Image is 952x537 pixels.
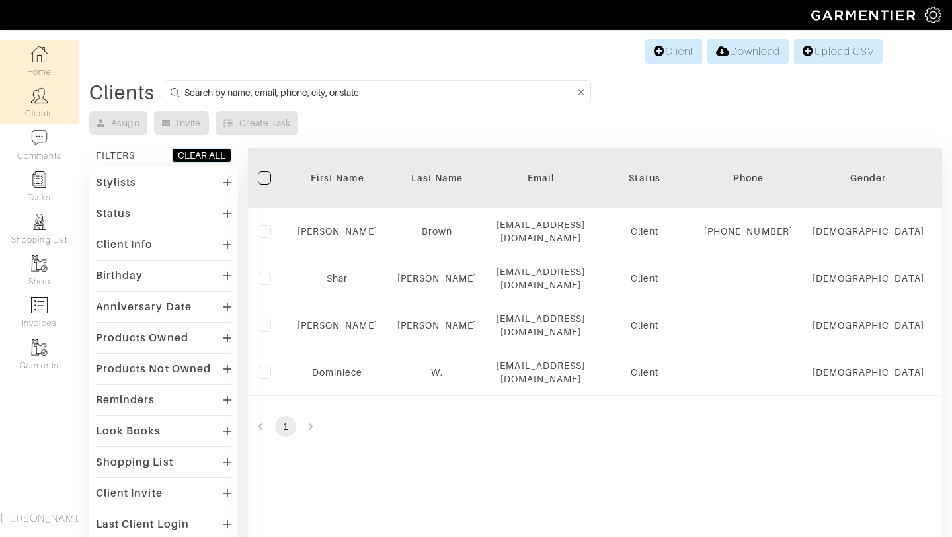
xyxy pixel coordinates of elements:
div: Last Name [397,171,477,185]
a: Brown [422,226,452,237]
div: Anniversary Date [96,300,192,313]
a: [PERSON_NAME] [397,273,477,284]
img: orders-icon-0abe47150d42831381b5fb84f609e132dff9fe21cb692f30cb5eec754e2cba89.png [31,297,48,313]
a: Client [645,39,702,64]
button: CLEAR ALL [172,148,231,163]
a: Upload CSV [794,39,883,64]
div: Status [96,207,131,220]
img: stylists-icon-eb353228a002819b7ec25b43dbf5f0378dd9e0616d9560372ff212230b889e62.png [31,214,48,230]
a: Dominiece [312,367,362,378]
div: Reminders [96,393,155,407]
div: Client [605,319,684,332]
th: Toggle SortBy [387,148,487,208]
div: [EMAIL_ADDRESS][DOMAIN_NAME] [496,359,585,386]
img: gear-icon-white-bd11855cb880d31180b6d7d6211b90ccbf57a29d726f0c71d8c61bd08dd39cc2.png [925,7,941,23]
a: [PERSON_NAME] [297,320,377,331]
img: reminder-icon-8004d30b9f0a5d33ae49ab947aed9ed385cf756f9e5892f1edd6e32f2345188e.png [31,171,48,188]
div: Shopping List [96,456,173,469]
div: CLEAR ALL [178,149,225,162]
a: [PERSON_NAME] [397,320,477,331]
div: [EMAIL_ADDRESS][DOMAIN_NAME] [496,218,585,245]
button: page 1 [275,416,296,437]
div: [PHONE_NUMBER] [704,225,793,238]
div: [DEMOGRAPHIC_DATA] [813,225,924,238]
div: Client [605,225,684,238]
div: [DEMOGRAPHIC_DATA] [813,319,924,332]
nav: pagination navigation [248,416,942,437]
th: Toggle SortBy [595,148,694,208]
th: Toggle SortBy [803,148,934,208]
div: Birthday [96,269,143,282]
div: First Name [297,171,377,185]
img: comment-icon-a0a6a9ef722e966f86d9cbdc48e553b5cf19dbc54f86b18d962a5391bc8f6eb6.png [31,130,48,146]
div: Status [605,171,684,185]
div: Phone [704,171,793,185]
div: Client [605,366,684,379]
img: dashboard-icon-dbcd8f5a0b271acd01030246c82b418ddd0df26cd7fceb0bd07c9910d44c42f6.png [31,46,48,62]
th: Toggle SortBy [288,148,387,208]
a: Download [707,39,789,64]
div: Products Owned [96,331,188,345]
a: W. [431,367,443,378]
div: Stylists [96,176,136,189]
img: garments-icon-b7da505a4dc4fd61783c78ac3ca0ef83fa9d6f193b1c9dc38574b1d14d53ca28.png [31,255,48,272]
div: [EMAIL_ADDRESS][DOMAIN_NAME] [496,265,585,292]
div: Products Not Owned [96,362,211,376]
div: Client [605,272,684,285]
div: Client Invite [96,487,163,500]
div: [EMAIL_ADDRESS][DOMAIN_NAME] [496,312,585,339]
div: Email [496,171,585,185]
a: Shar [327,273,348,284]
img: garments-icon-b7da505a4dc4fd61783c78ac3ca0ef83fa9d6f193b1c9dc38574b1d14d53ca28.png [31,339,48,356]
img: garmentier-logo-header-white-b43fb05a5012e4ada735d5af1a66efaba907eab6374d6393d1fbf88cb4ef424d.png [805,3,925,26]
div: Look Books [96,425,161,438]
div: Client Info [96,238,153,251]
div: Clients [89,86,155,99]
div: [DEMOGRAPHIC_DATA] [813,366,924,379]
a: [PERSON_NAME] [297,226,377,237]
img: clients-icon-6bae9207a08558b7cb47a8932f037763ab4055f8c8b6bfacd5dc20c3e0201464.png [31,87,48,104]
input: Search by name, email, phone, city, or state [184,84,575,101]
div: Gender [813,171,924,185]
div: Last Client Login [96,518,189,531]
div: [DEMOGRAPHIC_DATA] [813,272,924,285]
div: FILTERS [96,149,135,162]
